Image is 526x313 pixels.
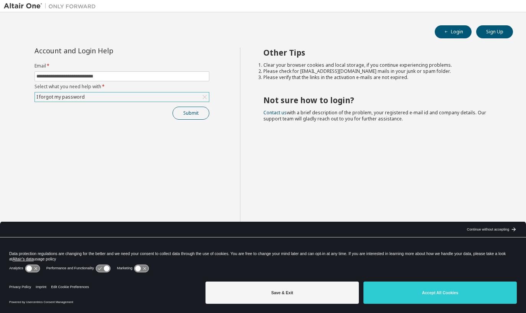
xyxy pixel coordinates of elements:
div: I forgot my password [35,93,86,101]
a: Contact us [263,109,287,116]
button: Submit [173,107,209,120]
div: Account and Login Help [35,48,174,54]
button: Sign Up [476,25,513,38]
label: Email [35,63,209,69]
span: with a brief description of the problem, your registered e-mail id and company details. Our suppo... [263,109,486,122]
li: Please check for [EMAIL_ADDRESS][DOMAIN_NAME] mails in your junk or spam folder. [263,68,500,74]
h2: Other Tips [263,48,500,58]
h2: Not sure how to login? [263,95,500,105]
li: Please verify that the links in the activation e-mails are not expired. [263,74,500,81]
button: Login [435,25,472,38]
img: Altair One [4,2,100,10]
div: I forgot my password [35,92,209,102]
li: Clear your browser cookies and local storage, if you continue experiencing problems. [263,62,500,68]
label: Select what you need help with [35,84,209,90]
